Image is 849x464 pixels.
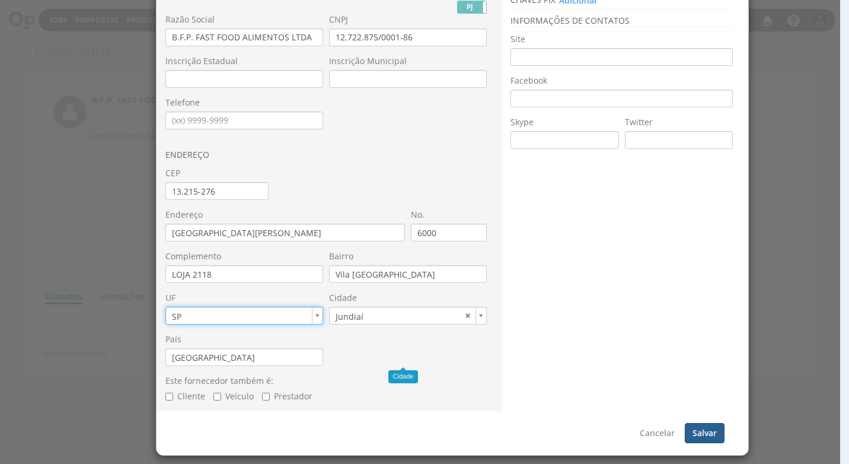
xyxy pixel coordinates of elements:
span: SP [166,307,307,326]
input: Complemento do endereço [165,265,323,283]
label: Telefone [165,97,200,109]
label: Facebook [510,75,547,87]
label: CEP [165,167,180,179]
label: Prestador [262,390,312,402]
input: Cliente [165,393,173,401]
input: (xx) 9999-9999 [165,112,323,129]
input: 00.000.000/0000-00 [329,28,487,46]
label: Bairro [329,250,353,262]
label: Veículo [213,390,254,402]
button: Salvar [685,423,724,443]
label: Razão Social [165,14,215,26]
label: Endereço [165,209,203,221]
label: Inscrição Estadual [165,55,238,67]
label: Twitter [625,116,653,128]
label: Este fornecedor também é: [165,375,273,387]
label: País [165,333,181,345]
label: CNPJ [329,14,348,26]
div: Cidade [388,370,419,383]
input: Veículo [213,393,221,401]
a: SP [165,307,323,325]
label: Cliente [165,390,205,402]
label: Cidade [329,292,357,304]
input: 00.000-000 [165,182,269,200]
h3: Informações de Contatos [510,16,733,27]
label: Skype [510,116,534,128]
input: Digite o logradouro do cliente (Rua, Avenida, Alameda) [165,224,405,241]
input: Brasil [165,348,323,366]
label: Inscrição Municipal [329,55,407,67]
label: UF [165,292,175,304]
a: Jundiaí [329,307,487,325]
h3: ENDEREÇO [165,150,487,161]
label: Complemento [165,250,221,262]
label: No. [411,209,425,221]
label: Site [510,33,525,45]
span: Jundiaí [330,307,461,326]
button: Cancelar [632,423,682,443]
input: Prestador [262,393,270,401]
label: PJ [458,1,486,13]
